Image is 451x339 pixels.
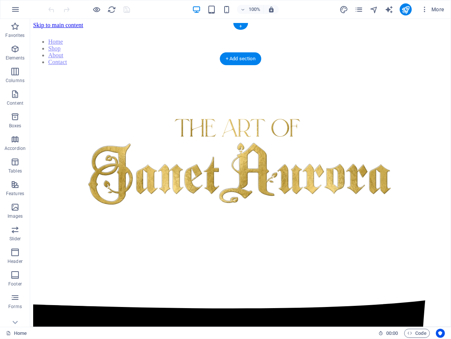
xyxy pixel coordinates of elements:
[107,5,116,14] button: reload
[339,5,349,14] button: design
[8,281,22,287] p: Footer
[418,3,448,15] button: More
[5,145,26,151] p: Accordion
[8,258,23,264] p: Header
[339,5,348,14] i: Design (Ctrl+Alt+Y)
[400,3,412,15] button: publish
[391,330,393,336] span: :
[6,329,27,338] a: Click to cancel selection. Double-click to open Pages
[5,32,24,38] p: Favorites
[378,329,398,338] h6: Session time
[8,213,23,219] p: Images
[355,5,364,14] button: pages
[6,78,24,84] p: Columns
[268,6,275,13] i: On resize automatically adjust zoom level to fit chosen device.
[404,329,430,338] button: Code
[7,100,23,106] p: Content
[248,5,260,14] h6: 100%
[8,304,22,310] p: Forms
[9,236,21,242] p: Slider
[6,55,25,61] p: Elements
[386,329,398,338] span: 00 00
[3,3,53,9] a: Skip to main content
[108,5,116,14] i: Reload page
[237,5,264,14] button: 100%
[6,191,24,197] p: Features
[370,5,378,14] i: Navigator
[436,329,445,338] button: Usercentrics
[233,23,248,30] div: +
[401,5,410,14] i: Publish
[408,329,427,338] span: Code
[355,5,363,14] i: Pages (Ctrl+Alt+S)
[8,168,22,174] p: Tables
[92,5,101,14] button: Click here to leave preview mode and continue editing
[385,5,394,14] button: text_generator
[370,5,379,14] button: navigator
[421,6,445,13] span: More
[9,123,21,129] p: Boxes
[385,5,393,14] i: AI Writer
[220,52,261,65] div: + Add section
